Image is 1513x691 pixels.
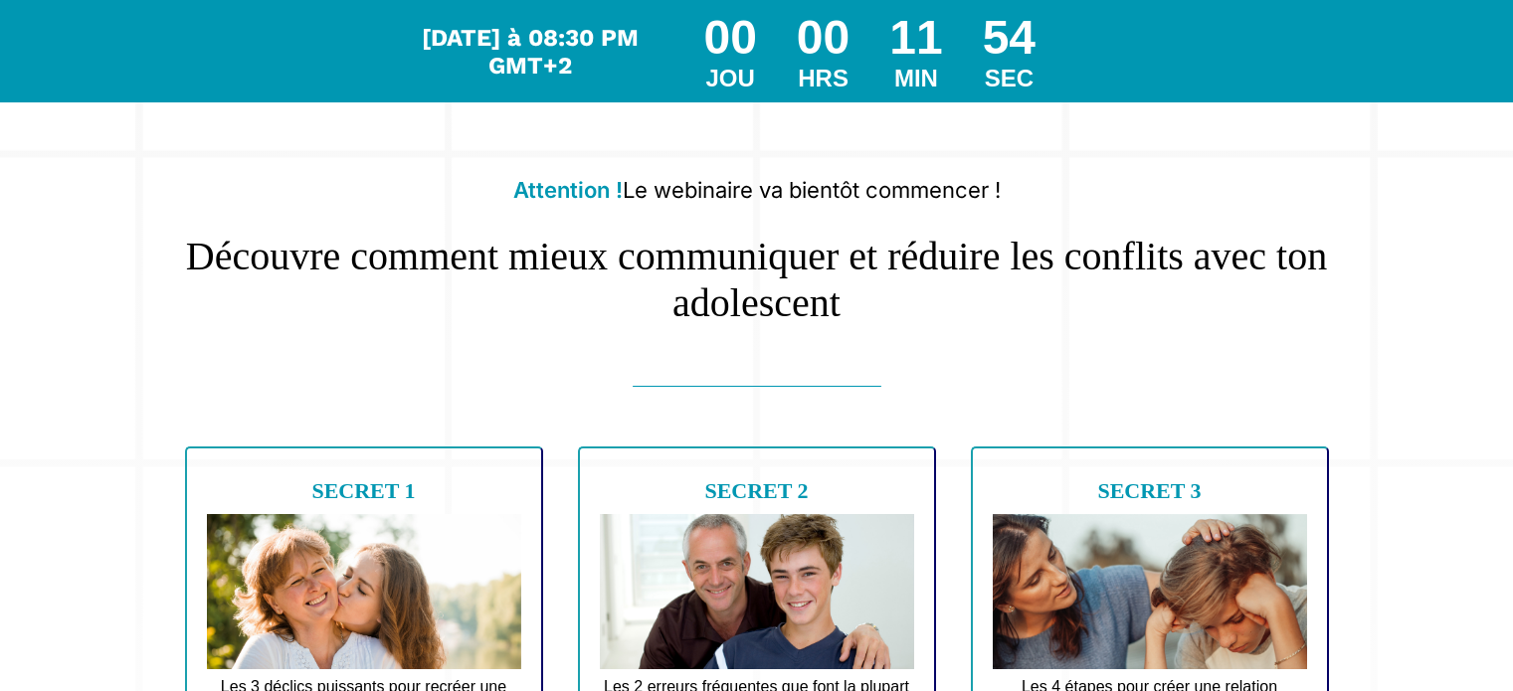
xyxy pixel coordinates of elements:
div: 00 [703,10,756,65]
div: JOU [703,65,756,92]
div: 11 [889,10,942,65]
h2: Le webinaire va bientôt commencer ! [175,167,1339,213]
img: d70f9ede54261afe2763371d391305a3_Design_sans_titre_4.jpg [207,514,521,669]
b: Attention ! [513,177,623,203]
b: SECRET 2 [704,478,808,503]
div: HRS [797,65,850,92]
b: SECRET 1 [311,478,415,503]
div: 54 [983,10,1036,65]
span: [DATE] à 08:30 PM GMT+2 [422,24,639,80]
b: SECRET 3 [1097,478,1201,503]
div: SEC [983,65,1036,92]
img: 774e71fe38cd43451293438b60a23fce_Design_sans_titre_1.jpg [600,514,914,669]
div: Le webinar commence dans... [417,24,644,80]
h1: Découvre comment mieux communiquer et réduire les conflits avec ton adolescent [175,213,1339,326]
img: 6e5ea48f4dd0521e46c6277ff4d310bb_Design_sans_titre_5.jpg [993,514,1307,669]
div: MIN [889,65,942,92]
div: 00 [797,10,850,65]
